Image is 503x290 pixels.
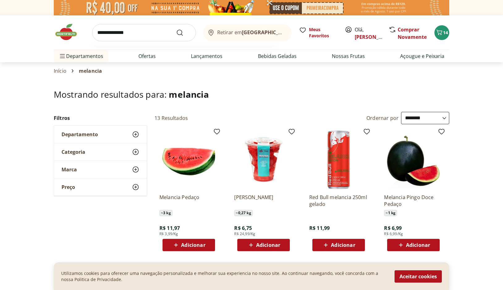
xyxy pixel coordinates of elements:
a: Início [54,68,66,74]
a: Meus Favoritos [299,27,337,39]
a: [PERSON_NAME] [355,34,395,40]
span: R$ 11,99 [309,225,330,231]
span: R$ 6,75 [234,225,252,231]
span: melancia [79,68,102,74]
img: Melancia Pedaço [159,130,218,189]
img: Red Bull melancia 250ml gelado [309,130,368,189]
span: Categoria [61,149,85,155]
h1: Mostrando resultados para: [54,89,449,99]
label: Ordernar por [366,115,399,121]
a: Lançamentos [191,52,222,60]
span: Departamentos [59,49,103,63]
button: Marca [54,161,147,178]
button: Aceitar cookies [395,270,442,283]
button: Adicionar [163,239,215,251]
button: Submit Search [176,29,191,36]
input: search [92,24,196,41]
span: Adicionar [256,243,280,247]
span: ~ 3 kg [159,210,172,216]
span: Departamento [61,131,98,137]
a: Bebidas Geladas [258,52,297,60]
span: Adicionar [181,243,205,247]
img: Melancia Pingo Doce Pedaço [384,130,443,189]
h2: Filtros [54,112,147,124]
button: Carrinho [434,25,449,40]
span: Preço [61,184,75,190]
button: Departamento [54,126,147,143]
button: Adicionar [312,239,365,251]
button: Preço [54,178,147,196]
button: Categoria [54,143,147,161]
span: ~ 0,27 kg [234,210,252,216]
span: Meus Favoritos [309,27,337,39]
img: Hortifruti [54,23,85,41]
a: Nossas Frutas [332,52,365,60]
span: ~ 1 kg [384,210,397,216]
a: Melancia Pingo Doce Pedaço [384,194,443,207]
span: R$ 6,99 [384,225,402,231]
a: Red Bull melancia 250ml gelado [309,194,368,207]
span: Adicionar [331,243,355,247]
button: Menu [59,49,66,63]
a: Comprar Novamente [398,26,427,40]
b: [GEOGRAPHIC_DATA]/[GEOGRAPHIC_DATA] [242,29,346,36]
p: Utilizamos cookies para oferecer uma navegação personalizada e melhorar sua experiencia no nosso ... [61,270,387,283]
a: Melancia Pedaço [159,194,218,207]
button: Retirar em[GEOGRAPHIC_DATA]/[GEOGRAPHIC_DATA] [203,24,292,41]
span: Marca [61,166,77,173]
span: R$ 6,99/Kg [384,231,403,236]
span: Adicionar [406,243,430,247]
span: 14 [443,30,448,35]
span: melancia [169,88,209,100]
a: [PERSON_NAME] [234,194,293,207]
img: Melancia Cortadinha [234,130,293,189]
a: Ofertas [138,52,156,60]
span: Olá, [355,26,382,41]
span: R$ 11,97 [159,225,180,231]
button: Adicionar [387,239,440,251]
span: R$ 3,99/Kg [159,231,178,236]
button: Adicionar [237,239,290,251]
a: Açougue e Peixaria [400,52,444,60]
span: R$ 24,99/Kg [234,231,255,236]
h2: 13 Resultados [154,115,188,121]
span: Retirar em [217,30,285,35]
